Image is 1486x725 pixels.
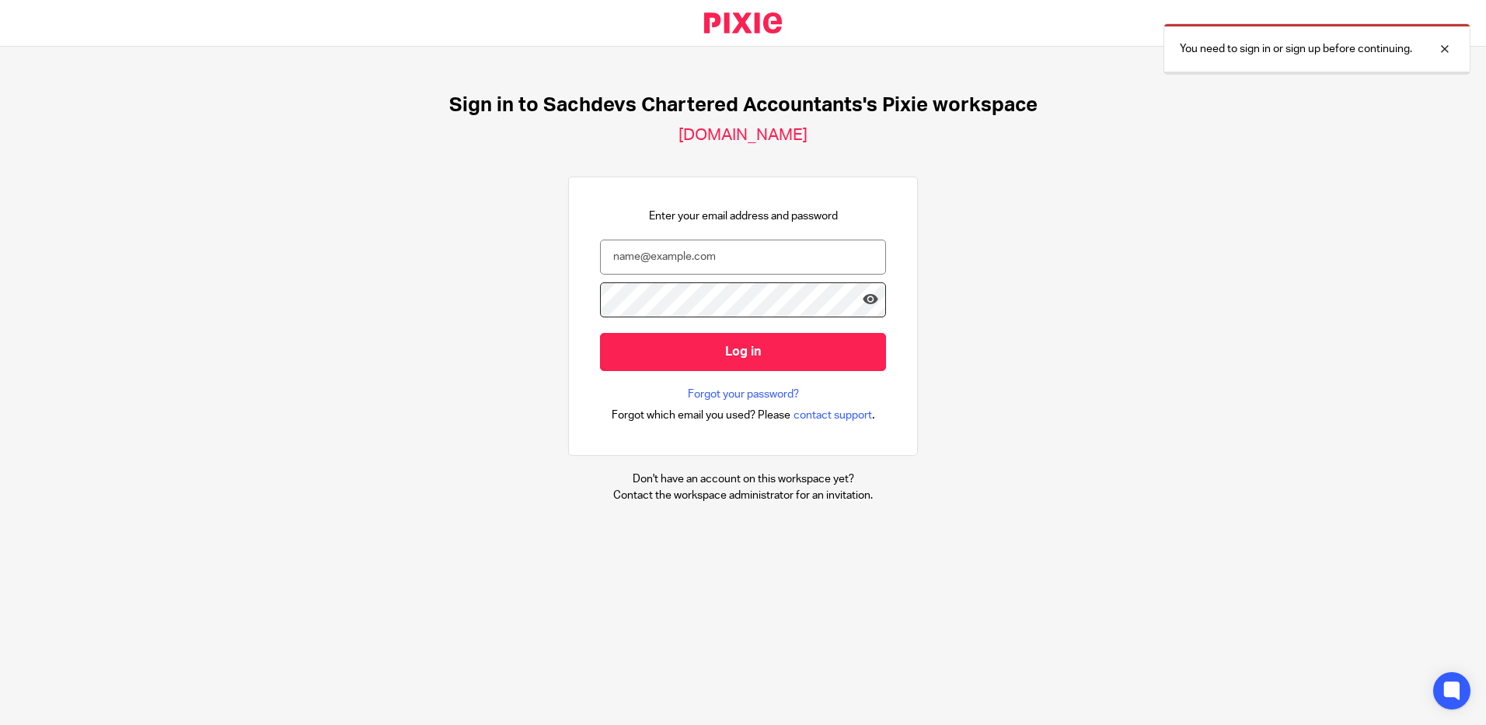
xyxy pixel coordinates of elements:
[612,408,790,423] span: Forgot which email you used? Please
[612,406,875,424] div: .
[600,333,886,371] input: Log in
[649,208,838,224] p: Enter your email address and password
[794,408,872,423] span: contact support
[613,471,873,487] p: Don't have an account on this workspace yet?
[678,125,808,145] h2: [DOMAIN_NAME]
[449,93,1038,117] h1: Sign in to Sachdevs Chartered Accountants's Pixie workspace
[1180,41,1412,57] p: You need to sign in or sign up before continuing.
[600,240,886,275] input: name@example.com
[613,488,873,503] p: Contact the workspace administrator for an invitation.
[688,387,799,402] a: Forgot your password?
